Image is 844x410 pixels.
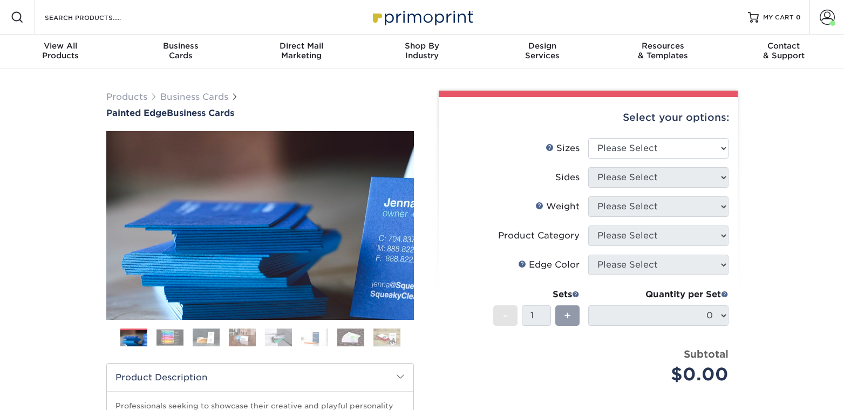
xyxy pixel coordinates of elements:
[106,108,167,118] span: Painted Edge
[493,288,580,301] div: Sets
[796,13,801,21] span: 0
[337,328,364,346] img: Business Cards 07
[603,41,723,60] div: & Templates
[156,329,183,346] img: Business Cards 02
[684,348,729,360] strong: Subtotal
[724,35,844,69] a: Contact& Support
[724,41,844,51] span: Contact
[482,41,603,60] div: Services
[564,307,571,324] span: +
[241,35,362,69] a: Direct MailMarketing
[362,35,482,69] a: Shop ByIndustry
[362,41,482,60] div: Industry
[447,97,729,138] div: Select your options:
[763,13,794,22] span: MY CART
[301,328,328,346] img: Business Cards 06
[555,171,580,184] div: Sides
[106,108,414,118] a: Painted EdgeBusiness Cards
[120,35,241,69] a: BusinessCards
[546,142,580,155] div: Sizes
[724,41,844,60] div: & Support
[368,5,476,29] img: Primoprint
[535,200,580,213] div: Weight
[498,229,580,242] div: Product Category
[362,41,482,51] span: Shop By
[107,364,413,391] h2: Product Description
[503,307,508,324] span: -
[241,41,362,60] div: Marketing
[120,41,241,60] div: Cards
[265,328,292,346] img: Business Cards 05
[603,41,723,51] span: Resources
[120,41,241,51] span: Business
[44,11,149,24] input: SEARCH PRODUCTS.....
[193,328,220,346] img: Business Cards 03
[518,258,580,271] div: Edge Color
[596,361,729,387] div: $0.00
[241,41,362,51] span: Direct Mail
[482,35,603,69] a: DesignServices
[106,108,414,118] h1: Business Cards
[603,35,723,69] a: Resources& Templates
[229,328,256,346] img: Business Cards 04
[106,72,414,379] img: Painted Edge 01
[588,288,729,301] div: Quantity per Set
[373,328,400,346] img: Business Cards 08
[160,92,228,102] a: Business Cards
[120,325,147,352] img: Business Cards 01
[482,41,603,51] span: Design
[106,92,147,102] a: Products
